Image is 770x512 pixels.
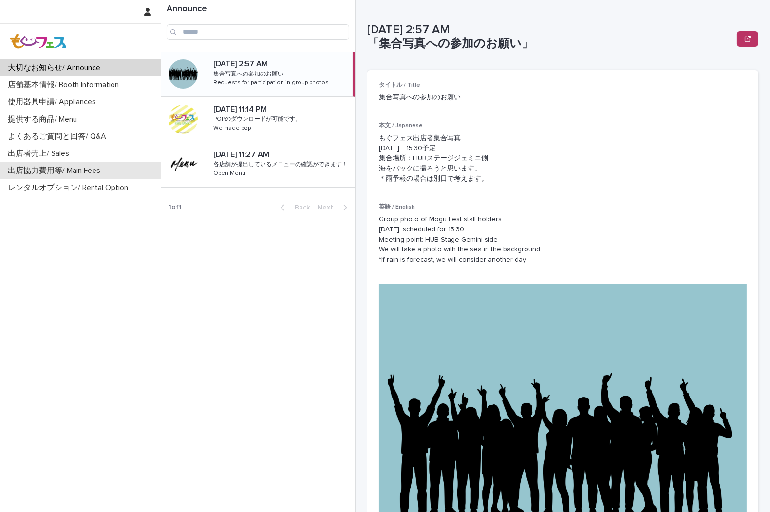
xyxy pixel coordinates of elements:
[213,148,271,159] p: [DATE] 11:27 AM
[367,23,733,51] p: [DATE] 2:57 AM 「集合写真への参加のお願い」
[289,204,310,211] span: Back
[161,142,355,188] a: [DATE] 11:27 AM[DATE] 11:27 AM 各店舗が提出しているメニューの確認ができます！各店舗が提出しているメニューの確認ができます！ Open MenuOpen Menu
[4,63,108,73] p: 大切なお知らせ/ Announce
[213,77,331,86] p: Requests for participation in group photos
[161,52,355,97] a: [DATE] 2:57 AM[DATE] 2:57 AM 集合写真への参加のお願い集合写真への参加のお願い Requests for participation in group photosR...
[167,24,349,40] input: Search
[379,82,420,88] span: タイトル / Title
[4,149,77,158] p: 出店者売上/ Sales
[4,132,114,141] p: よくあるご質問と回答/ Q&A
[167,4,349,15] h1: Announce
[213,103,269,114] p: [DATE] 11:14 PM
[379,214,747,265] p: Group photo of Mogu Fest stall holders [DATE], scheduled for 15:30 Meeting point: HUB Stage Gemin...
[4,97,104,107] p: 使用器具申請/ Appliances
[4,115,85,124] p: 提供する商品/ Menu
[213,57,270,69] p: [DATE] 2:57 AM
[318,204,339,211] span: Next
[379,123,423,129] span: 本文 / Japanese
[213,114,303,123] p: POPのダウンロードが可能です。
[4,183,136,192] p: レンタルオプション/ Rental Option
[379,93,747,103] p: 集合写真への参加のお願い
[8,32,69,51] img: Z8gcrWHQVC4NX3Wf4olx
[273,203,314,212] button: Back
[213,168,247,177] p: Open Menu
[379,133,747,184] p: もぐフェス出店者集合写真 [DATE] 15:30予定 集合場所：HUBステージジェミニ側 海をバックに撮ろうと思います。 ＊雨予報の場合は別日で考えます。
[213,123,253,132] p: We made pop
[161,195,189,219] p: 1 of 1
[314,203,355,212] button: Next
[213,69,285,77] p: 集合写真への参加のお願い
[4,80,127,90] p: 店舗基本情報/ Booth Information
[379,204,415,210] span: 英語 / English
[4,166,108,175] p: 出店協力費用等/ Main Fees
[161,97,355,142] a: [DATE] 11:14 PM[DATE] 11:14 PM POPのダウンロードが可能です。POPのダウンロードが可能です。 We made popWe made pop
[213,159,350,168] p: 各店舗が提出しているメニューの確認ができます！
